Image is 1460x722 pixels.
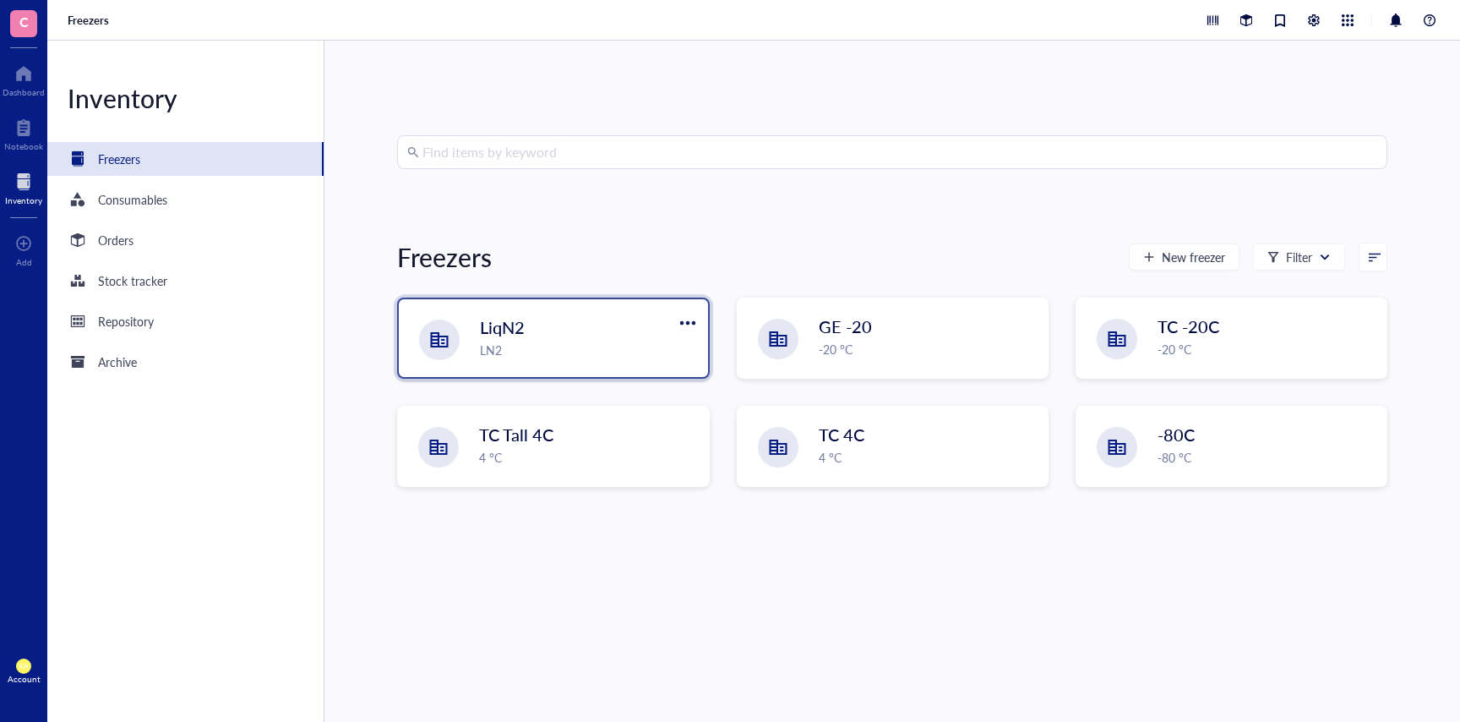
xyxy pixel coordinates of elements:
div: -20 °C [819,340,1038,358]
span: TC -20C [1158,315,1219,338]
div: Add [16,257,32,267]
div: -80 °C [1158,448,1376,467]
a: Freezers [47,142,324,176]
div: Inventory [47,81,324,115]
div: Archive [98,353,137,371]
div: Stock tracker [98,271,167,290]
a: Notebook [4,114,43,151]
div: Notebook [4,141,43,151]
span: LiqN2 [480,315,525,339]
div: Dashboard [3,87,45,97]
div: 4 °C [819,448,1038,467]
span: C [19,11,29,32]
span: New freezer [1162,250,1225,264]
div: Inventory [5,195,42,205]
a: Dashboard [3,60,45,97]
div: LN2 [480,341,697,359]
div: Repository [98,312,154,331]
a: Freezers [68,13,112,28]
div: -20 °C [1158,340,1376,358]
a: Archive [47,345,324,379]
span: TC Tall 4C [479,423,553,446]
span: GE -20 [819,315,872,338]
a: Inventory [5,168,42,205]
div: Filter [1286,248,1312,266]
a: Orders [47,223,324,257]
div: 4 °C [479,448,698,467]
div: Account [8,674,41,684]
span: TC 4C [819,423,864,446]
div: Consumables [98,190,167,209]
a: Repository [47,304,324,338]
a: Stock tracker [47,264,324,298]
a: Consumables [47,183,324,216]
button: New freezer [1129,243,1239,271]
span: KH [19,663,29,670]
span: -80C [1158,423,1195,446]
div: Orders [98,231,133,249]
div: Freezers [98,150,140,168]
div: Freezers [397,240,492,274]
